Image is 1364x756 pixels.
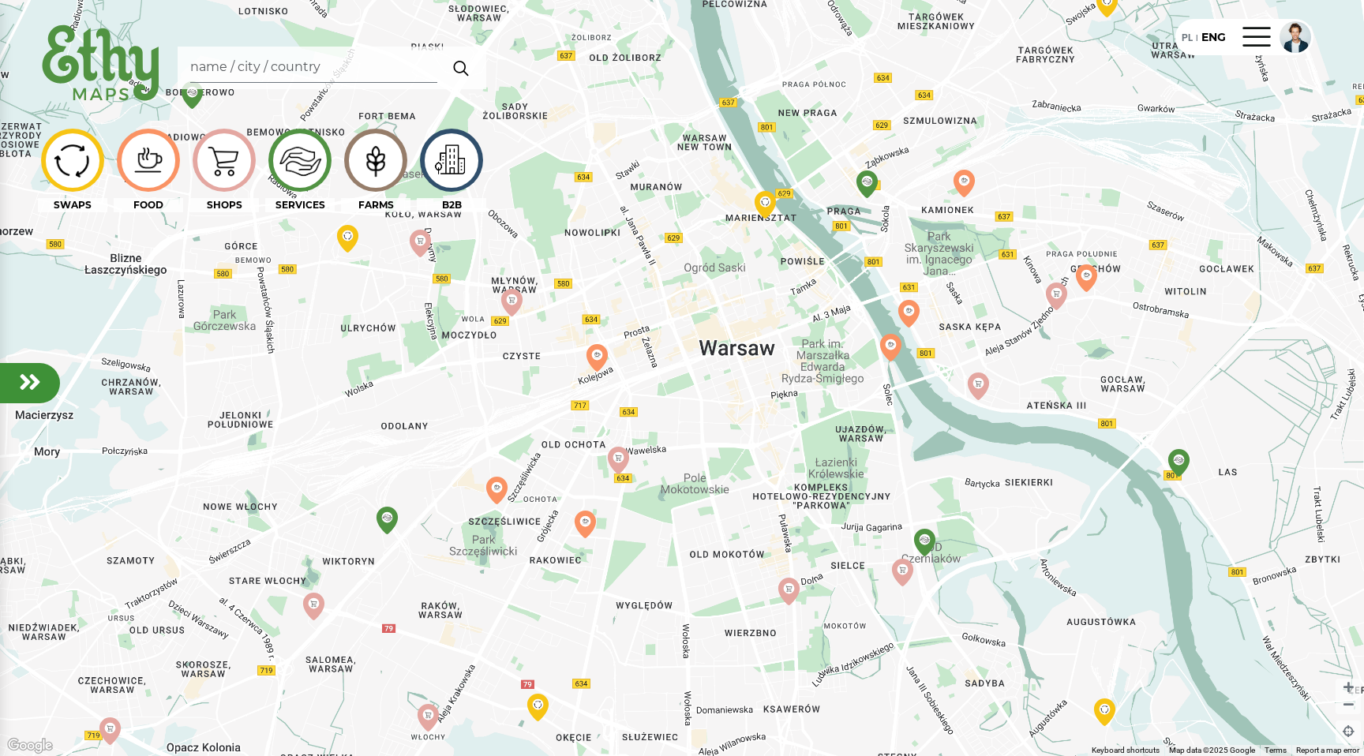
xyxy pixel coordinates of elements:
img: Google [4,735,56,756]
img: search.svg [447,52,476,84]
div: SHOPS [189,198,259,212]
div: ENG [1201,29,1226,46]
img: icon-image [349,135,402,185]
img: icon-image [425,137,478,184]
div: | [1193,32,1201,46]
a: Open this area in Google Maps (opens a new window) [4,735,56,756]
div: FOOD [114,198,183,212]
div: SWAPS [38,198,107,212]
button: Keyboard shortcuts [1092,745,1160,756]
div: SERVICES [265,198,335,212]
input: Search [190,53,437,83]
img: icon-image [197,135,250,185]
img: icon-image [46,137,99,183]
img: icon-image [273,134,326,186]
a: Report a map error [1296,746,1359,754]
a: Terms (opens in new tab) [1265,746,1287,754]
span: Map data ©2025 Google [1169,746,1255,754]
div: PL [1182,28,1193,46]
div: B2B [417,198,486,212]
img: icon-image [122,141,174,180]
img: ethy-logo [38,19,165,110]
div: FARMS [341,198,410,212]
